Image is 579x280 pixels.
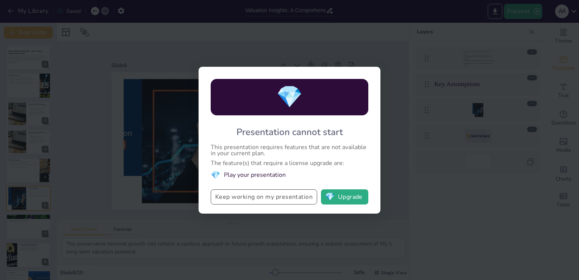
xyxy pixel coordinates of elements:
[325,193,335,201] span: diamond
[211,144,368,156] div: This presentation requires features that are not available in your current plan.
[211,189,317,204] button: Keep working on my presentation
[211,170,368,180] li: Play your presentation
[211,170,220,180] span: diamond
[321,189,368,204] button: diamondUpgrade
[276,82,303,112] span: diamond
[236,126,343,138] div: Presentation cannot start
[211,160,368,166] div: The feature(s) that require a license upgrade are:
